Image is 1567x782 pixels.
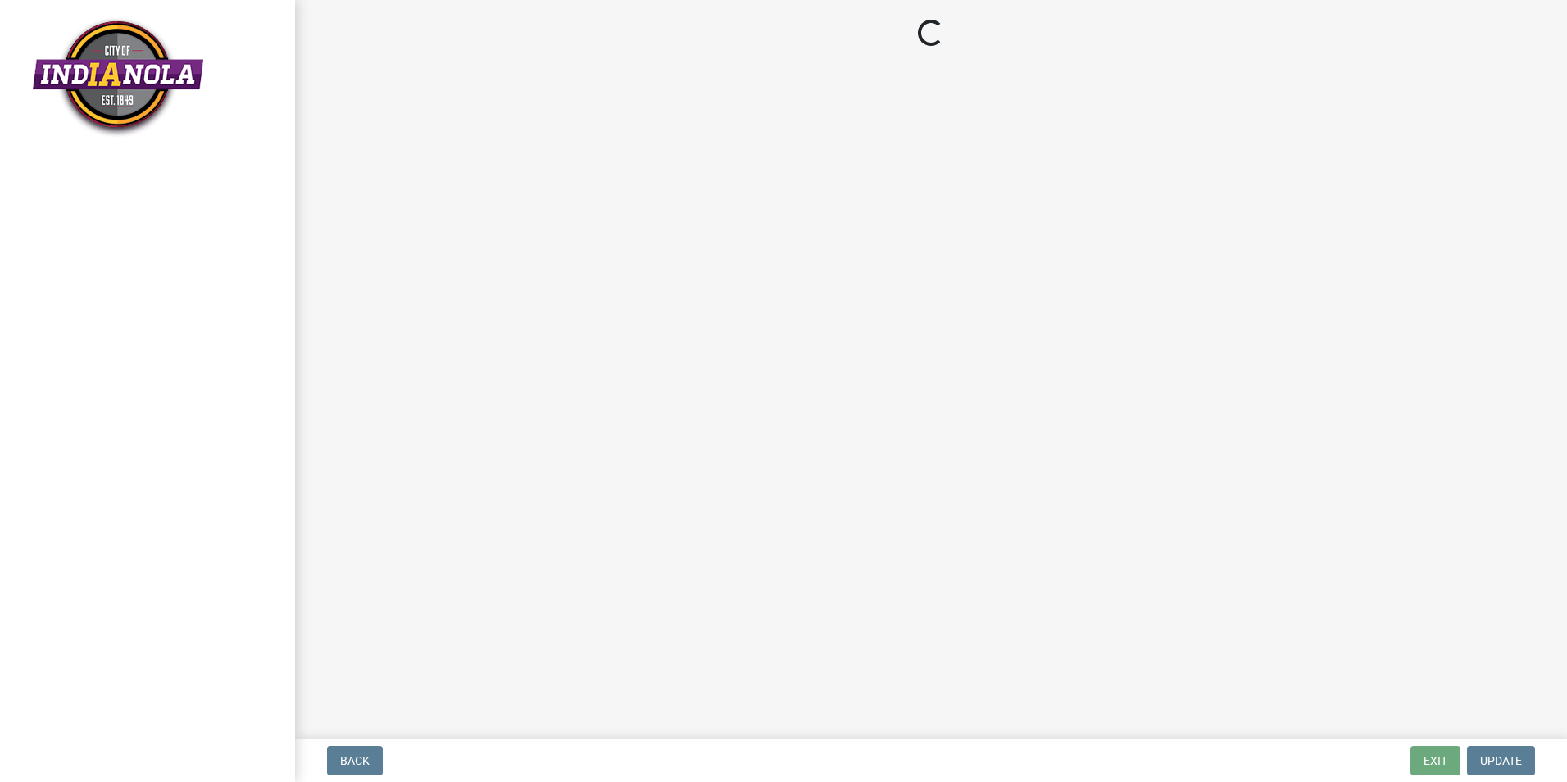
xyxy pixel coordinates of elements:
span: Update [1480,754,1522,767]
span: Back [340,754,370,767]
img: City of Indianola, Iowa [33,17,203,138]
button: Update [1467,746,1535,775]
button: Exit [1410,746,1460,775]
button: Back [327,746,383,775]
